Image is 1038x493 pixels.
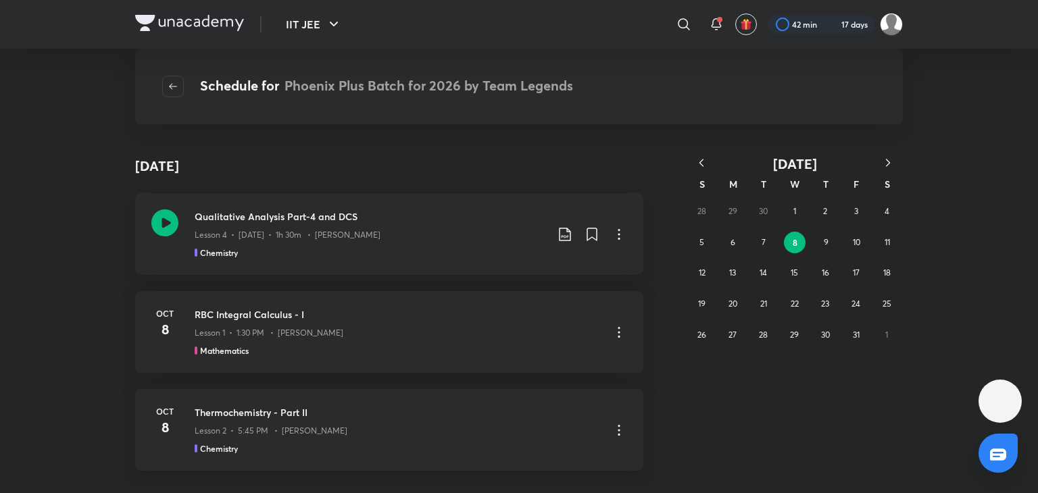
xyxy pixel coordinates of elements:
abbr: October 1, 2025 [793,206,796,216]
button: October 6, 2025 [722,232,743,253]
span: [DATE] [773,155,817,173]
button: October 10, 2025 [846,232,868,253]
abbr: October 16, 2025 [822,267,829,278]
abbr: October 12, 2025 [699,267,706,278]
h6: Oct [151,405,178,417]
button: October 17, 2025 [845,262,867,284]
abbr: October 27, 2025 [728,330,737,340]
h4: 8 [151,319,178,340]
button: October 3, 2025 [845,201,867,222]
h4: 8 [151,417,178,438]
h5: Chemistry [200,442,238,455]
button: October 7, 2025 [753,232,774,253]
button: October 9, 2025 [815,232,837,253]
h3: RBC Integral Calculus - I [195,307,600,321]
abbr: October 7, 2025 [762,237,766,247]
button: October 30, 2025 [814,324,836,346]
button: October 26, 2025 [691,324,713,346]
button: October 2, 2025 [814,201,836,222]
abbr: October 10, 2025 [853,237,860,247]
button: October 12, 2025 [691,262,713,284]
abbr: October 23, 2025 [821,299,829,309]
h4: [DATE] [135,156,179,176]
img: avatar [740,18,752,30]
a: Oct8Thermochemistry - Part IILesson 2 • 5:45 PM • [PERSON_NAME]Chemistry [135,389,643,471]
button: October 25, 2025 [876,293,897,315]
button: October 27, 2025 [722,324,743,346]
button: October 13, 2025 [722,262,743,284]
span: Phoenix Plus Batch for 2026 by Team Legends [285,76,573,95]
abbr: October 8, 2025 [793,237,797,248]
abbr: October 24, 2025 [851,299,860,309]
abbr: Saturday [885,178,890,190]
abbr: Sunday [699,178,705,190]
abbr: October 22, 2025 [791,299,799,309]
button: [DATE] [716,155,873,172]
abbr: Tuesday [761,178,766,190]
button: October 22, 2025 [784,293,806,315]
button: October 23, 2025 [814,293,836,315]
button: October 16, 2025 [814,262,836,284]
abbr: Wednesday [790,178,799,190]
button: October 11, 2025 [876,232,898,253]
h3: Qualitative Analysis Part-4 and DCS [195,209,546,224]
abbr: Thursday [823,178,829,190]
a: Company Logo [135,15,244,34]
abbr: October 26, 2025 [697,330,706,340]
button: October 5, 2025 [691,232,713,253]
abbr: October 11, 2025 [885,237,890,247]
button: October 28, 2025 [753,324,774,346]
button: October 4, 2025 [876,201,897,222]
abbr: October 9, 2025 [824,237,829,247]
abbr: October 2, 2025 [823,206,827,216]
img: streak [825,18,839,31]
h5: Chemistry [200,246,238,259]
h4: Schedule for [200,76,573,97]
abbr: October 31, 2025 [853,330,860,340]
button: October 20, 2025 [722,293,743,315]
abbr: October 14, 2025 [760,267,767,278]
abbr: October 3, 2025 [854,206,858,216]
abbr: October 20, 2025 [728,299,737,309]
button: October 19, 2025 [691,293,713,315]
button: October 24, 2025 [845,293,867,315]
abbr: October 15, 2025 [791,267,798,278]
abbr: October 28, 2025 [759,330,768,340]
abbr: October 4, 2025 [885,206,889,216]
a: Qualitative Analysis Part-4 and DCSLesson 4 • [DATE] • 1h 30m • [PERSON_NAME]Chemistry [135,193,643,275]
abbr: Monday [729,178,737,190]
h6: Oct [151,307,178,319]
button: October 15, 2025 [784,262,806,284]
abbr: October 21, 2025 [760,299,767,309]
h5: Mathematics [200,344,249,357]
abbr: October 29, 2025 [790,330,799,340]
abbr: October 13, 2025 [729,267,736,278]
p: Lesson 2 • 5:45 PM • [PERSON_NAME] [195,425,347,437]
a: Oct8RBC Integral Calculus - ILesson 1 • 1:30 PM • [PERSON_NAME]Mathematics [135,291,643,373]
p: Lesson 4 • [DATE] • 1h 30m • [PERSON_NAME] [195,229,380,241]
abbr: October 17, 2025 [853,267,860,278]
abbr: October 6, 2025 [731,237,735,247]
abbr: October 25, 2025 [883,299,891,309]
img: Shreyas Bhanu [880,13,903,36]
button: avatar [735,14,757,35]
button: October 14, 2025 [753,262,774,284]
abbr: October 18, 2025 [883,267,891,278]
abbr: October 5, 2025 [699,237,704,247]
button: October 8, 2025 [784,232,806,253]
img: Company Logo [135,15,244,31]
abbr: October 30, 2025 [821,330,830,340]
abbr: October 19, 2025 [698,299,706,309]
button: October 29, 2025 [784,324,806,346]
abbr: Friday [854,178,859,190]
button: October 21, 2025 [753,293,774,315]
button: October 31, 2025 [845,324,867,346]
button: October 18, 2025 [876,262,897,284]
img: ttu [992,393,1008,409]
h3: Thermochemistry - Part II [195,405,600,419]
button: IIT JEE [278,11,350,38]
p: Lesson 1 • 1:30 PM • [PERSON_NAME] [195,327,343,339]
button: October 1, 2025 [784,201,806,222]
